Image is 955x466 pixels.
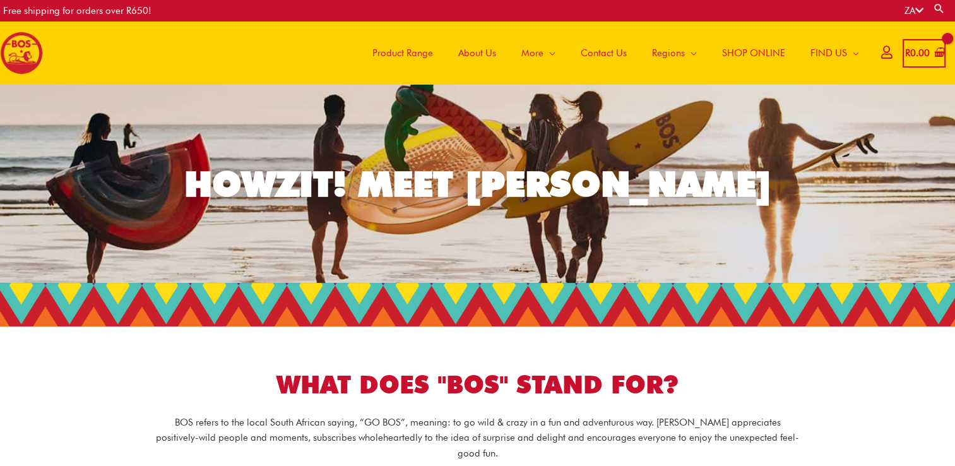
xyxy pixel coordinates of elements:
h1: WHAT DOES "BOS" STAND FOR? [124,367,831,402]
a: Contact Us [568,21,639,85]
span: About Us [458,34,496,72]
a: More [509,21,568,85]
a: View Shopping Cart, empty [903,39,946,68]
a: Regions [639,21,709,85]
a: SHOP ONLINE [709,21,798,85]
a: Product Range [360,21,446,85]
a: About Us [446,21,509,85]
div: HOWZIT! MEET [PERSON_NAME] [184,167,771,201]
bdi: 0.00 [905,47,930,59]
nav: Site Navigation [350,21,872,85]
span: R [905,47,910,59]
span: More [521,34,543,72]
span: Regions [652,34,685,72]
span: Contact Us [581,34,627,72]
span: Product Range [372,34,433,72]
a: Search button [933,3,946,15]
span: SHOP ONLINE [722,34,785,72]
span: FIND US [810,34,847,72]
p: BOS refers to the local South African saying, “GO BOS”, meaning: to go wild & crazy in a fun and ... [156,415,800,462]
a: ZA [905,5,923,16]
